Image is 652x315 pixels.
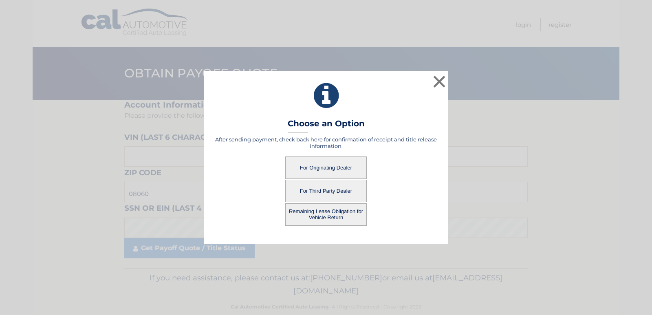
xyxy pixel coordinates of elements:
button: For Third Party Dealer [285,180,367,202]
button: For Originating Dealer [285,156,367,179]
h3: Choose an Option [288,119,365,133]
button: × [431,73,447,90]
h5: After sending payment, check back here for confirmation of receipt and title release information. [214,136,438,149]
button: Remaining Lease Obligation for Vehicle Return [285,203,367,226]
